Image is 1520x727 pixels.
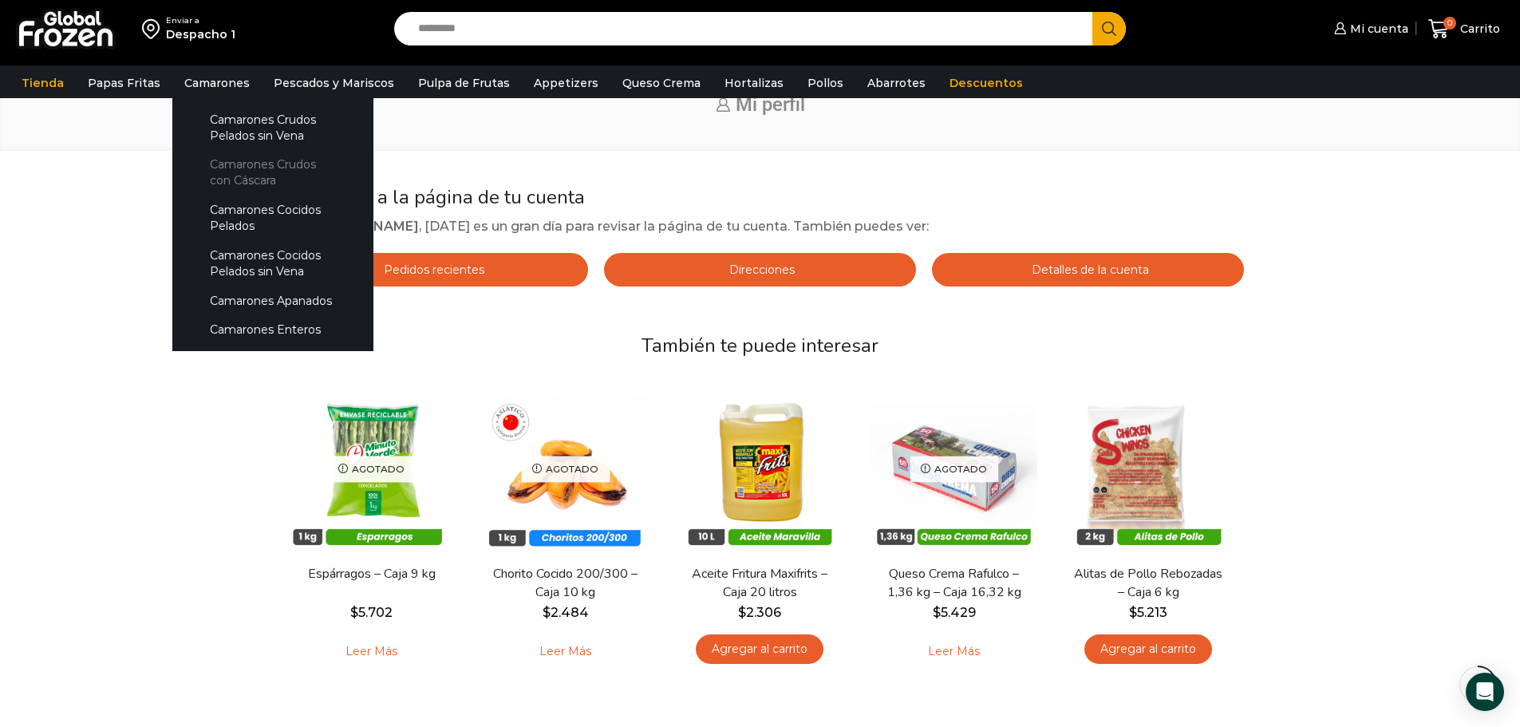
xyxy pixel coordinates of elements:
div: 1 / 7 [278,377,464,678]
a: Camarones Crudos Pelados sin Vena [188,105,357,150]
a: Queso Crema [614,68,709,98]
button: Search button [1092,12,1126,45]
p: Agotado [910,456,998,482]
a: Hortalizas [717,68,792,98]
a: Abarrotes [859,68,934,98]
span: Mi cuenta [1346,21,1408,37]
a: Camarones Cocidos Pelados [188,196,357,241]
bdi: 5.429 [933,605,976,620]
a: Camarones [176,68,258,98]
div: Despacho 1 [166,26,235,42]
a: Camarones Enteros [188,315,357,345]
div: 6 / 7 [1250,377,1435,674]
a: Mi cuenta [1330,13,1408,45]
a: Leé más sobre “Espárragos - Caja 9 kg” [321,634,422,668]
a: Appetizers [526,68,606,98]
span: $ [543,605,551,620]
span: Detalles de la cuenta [1028,263,1149,277]
bdi: 2.306 [738,605,781,620]
a: Camarones Cocidos Pelados sin Vena [188,240,357,286]
a: Direcciones [604,253,916,286]
span: Mi perfil [736,93,805,116]
div: 2 / 7 [472,377,658,678]
a: Chorito Cocido 200/300 – Caja 10 kg [491,565,641,602]
div: 3 / 7 [667,377,853,674]
a: Agregar al carrito: “Alitas de Pollo Rebozadas - Caja 6 kg” [1084,634,1212,664]
span: Carrito [1456,21,1500,37]
span: $ [933,605,941,620]
a: Agregar al carrito: “Aceite Fritura Maxifrits - Caja 20 litros” [696,634,823,664]
div: 5 / 7 [1055,377,1241,674]
a: Pedidos recientes [276,253,588,286]
a: Pescados y Mariscos [266,68,402,98]
bdi: 5.702 [350,605,393,620]
div: Enviar a [166,15,235,26]
span: $ [350,605,358,620]
a: Detalles de la cuenta [932,253,1244,286]
bdi: 5.213 [1129,605,1167,620]
a: Alitas de Pollo Rebozadas – Caja 6 kg [1073,565,1223,602]
a: Pulpa de Frutas [410,68,518,98]
span: También te puede interesar [642,333,878,358]
span: $ [1129,605,1137,620]
span: Pedidos recientes [380,263,484,277]
span: $ [738,605,746,620]
a: Camarones Apanados [188,286,357,315]
a: Papas Fritas [80,68,168,98]
bdi: 2.484 [543,605,589,620]
a: Espárragos – Caja 9 kg [296,565,446,583]
a: Aceite Fritura Maxifrits – Caja 20 litros [685,565,835,602]
div: Open Intercom Messenger [1466,673,1504,711]
a: Queso Crema Rafulco – 1,36 kg – Caja 16,32 kg [878,565,1028,602]
a: Leé más sobre “Chorito Cocido 200/300 - Caja 10 kg” [515,634,617,668]
span: Bienvenido a la página de tu cuenta [276,184,585,210]
a: 0 Carrito [1424,10,1504,48]
span: 0 [1443,17,1456,30]
a: Camarones Crudos con Cáscara [188,150,357,196]
a: Leé más sobre “Queso Crema Rafulco - 1,36 kg - Caja 16,32 kg” [903,634,1005,668]
p: Agotado [521,456,610,482]
p: Hola , [DATE] es un gran día para revisar la página de tu cuenta. También puedes ver: [276,216,1244,237]
a: Tienda [14,68,72,98]
p: Agotado [327,456,416,482]
div: 4 / 7 [861,377,1047,678]
a: Pollos [799,68,851,98]
a: Descuentos [942,68,1031,98]
img: address-field-icon.svg [142,15,166,42]
span: Direcciones [725,263,795,277]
